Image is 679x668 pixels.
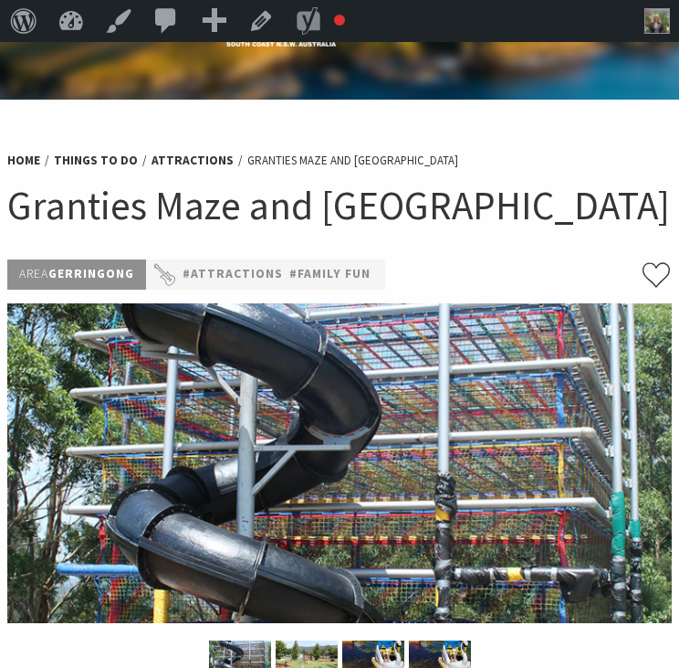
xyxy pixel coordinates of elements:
[19,265,48,281] span: Area
[7,181,672,232] h1: Granties Maze and [GEOGRAPHIC_DATA]
[289,264,371,285] a: #Family Fun
[7,303,672,623] img: Granties Slide
[7,260,146,290] p: Gerringong
[7,153,40,169] a: Home
[183,264,283,285] a: #Attractions
[334,15,345,26] div: Focus keyphrase not set
[644,8,670,34] img: Theresa-Mullan-1-30x30.png
[247,152,458,171] li: Granties Maze and [GEOGRAPHIC_DATA]
[151,153,234,169] a: Attractions
[54,153,138,169] a: Things To Do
